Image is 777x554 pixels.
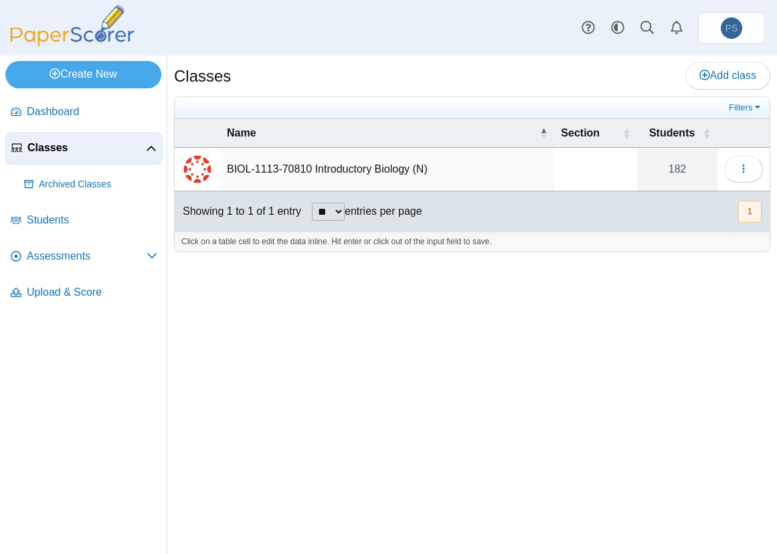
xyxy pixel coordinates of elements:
span: Patrick Stephens [721,17,742,39]
a: Add class [685,62,770,89]
nav: pagination [737,201,762,223]
a: Dashboard [5,96,163,128]
span: Upload & Score [27,285,157,300]
a: 182 [637,148,717,191]
a: Assessments [5,241,163,273]
span: Assessments [27,249,147,264]
span: Patrick Stephens [725,23,738,33]
span: Students : Activate to sort [703,126,711,140]
span: Name [227,126,537,141]
a: Classes [5,132,163,165]
a: Filters [725,101,766,114]
a: Alerts [662,13,691,43]
span: Dashboard [27,104,157,119]
a: Students [5,205,163,237]
img: PaperScorer [5,5,139,46]
span: Archived Classes [39,178,157,191]
span: Classes [27,141,146,155]
a: Create New [5,61,161,88]
span: Section : Activate to sort [622,126,630,140]
img: External class connected through Canvas [181,153,213,185]
a: Archived Classes [19,169,163,201]
a: PaperScorer [5,37,139,48]
div: Click on a table cell to edit the data inline. Hit enter or click out of the input field to save. [175,232,770,252]
label: entries per page [345,205,422,217]
span: Section [561,126,620,141]
button: 1 [738,201,762,223]
span: Name : Activate to invert sorting [539,126,547,140]
h1: Classes [174,65,231,88]
div: Showing 1 to 1 of 1 entry [175,191,301,232]
span: Students [644,126,700,141]
a: Upload & Score [5,277,163,309]
span: Add class [699,70,756,81]
a: Patrick Stephens [698,12,765,44]
span: Students [27,213,157,227]
td: BIOL-1113-70810 Introductory Biology (N) [220,148,554,191]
